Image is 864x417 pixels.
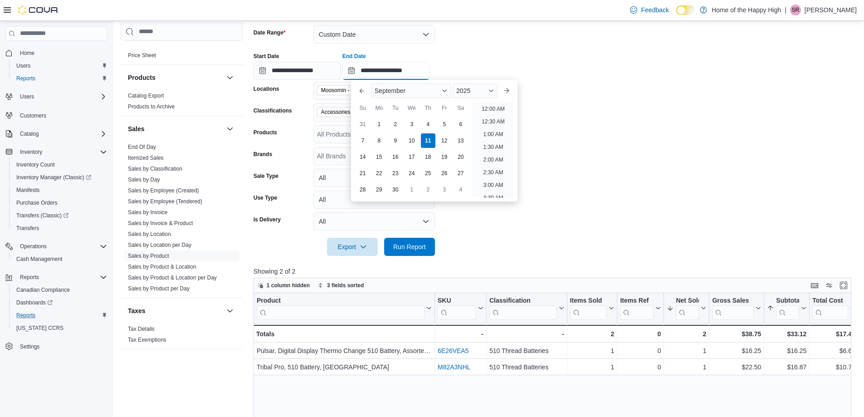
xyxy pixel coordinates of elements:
div: day-25 [421,166,435,181]
button: All [313,191,435,209]
div: Th [421,101,435,115]
div: Total Cost [812,297,848,320]
button: SKU [438,297,483,320]
div: day-7 [356,133,370,148]
a: Sales by Product & Location [128,264,196,270]
div: day-2 [421,182,435,197]
li: 1:00 AM [479,129,507,140]
span: Users [13,60,107,71]
a: Manifests [13,185,43,196]
div: SKU [438,297,476,305]
div: day-9 [388,133,403,148]
li: 2:30 AM [479,167,507,178]
span: Canadian Compliance [13,285,107,295]
button: Previous Month [355,83,369,98]
label: Date Range [254,29,286,36]
div: day-8 [372,133,386,148]
div: $17.41 [812,329,855,339]
div: day-17 [405,150,419,164]
a: Transfers (Classic) [13,210,72,221]
a: 6E26VEA5 [438,347,469,354]
span: Home [20,49,34,57]
div: Gross Sales [712,297,754,320]
span: Sales by Product & Location per Day [128,274,217,281]
div: 0 [620,362,661,373]
a: Inventory Manager (Classic) [13,172,95,183]
button: Inventory [16,147,46,157]
span: Tax Details [128,325,155,333]
div: day-28 [356,182,370,197]
button: 3 fields sorted [314,280,367,291]
button: Sales [128,124,223,133]
span: Sales by Day [128,176,160,183]
span: Transfers [16,225,39,232]
a: Sales by Invoice & Product [128,220,193,226]
div: day-4 [421,117,435,132]
span: Users [20,93,34,100]
button: Canadian Compliance [9,284,111,296]
button: Taxes [128,306,223,315]
li: 1:30 AM [479,142,507,152]
div: $38.75 [712,329,761,339]
p: Home of the Happy High [712,5,781,15]
button: Reports [16,272,43,283]
h3: Taxes [128,306,146,315]
button: Total Cost [812,297,855,320]
a: Home [16,48,38,59]
h3: Sales [128,124,145,133]
button: Customers [2,108,111,122]
div: Button. Open the month selector. September is currently selected. [371,83,451,98]
div: Sales [121,142,243,298]
div: Mo [372,101,386,115]
a: Sales by Classification [128,166,182,172]
span: Operations [20,243,47,250]
a: Inventory Manager (Classic) [9,171,111,184]
span: Inventory [20,148,42,156]
div: 0 [620,345,661,356]
div: 510 Thread Batteries [489,362,564,373]
span: Sales by Location per Day [128,241,191,249]
button: Sales [225,123,235,134]
div: day-6 [454,117,468,132]
div: Items Sold [570,297,607,320]
span: Moosomin - Moosomin Pipestone - Fire & Flower [317,85,403,95]
ul: Time [473,102,514,198]
div: Net Sold [676,297,699,320]
div: $6.66 [812,345,855,356]
a: Users [13,60,34,71]
a: Reports [13,73,39,84]
button: Inventory [2,146,111,158]
a: Dashboards [9,296,111,309]
span: Operations [16,241,107,252]
button: Home [2,46,111,59]
div: day-20 [454,150,468,164]
a: [US_STATE] CCRS [13,323,67,334]
div: day-3 [405,117,419,132]
span: Reports [20,274,39,281]
div: 2 [667,329,706,339]
div: day-16 [388,150,403,164]
button: All [313,212,435,231]
button: Run Report [384,238,435,256]
button: Reports [2,271,111,284]
button: Net Sold [667,297,706,320]
p: [PERSON_NAME] [805,5,857,15]
span: Catalog Export [128,92,164,99]
div: Items Ref [620,297,654,320]
a: Sales by Product [128,253,169,259]
button: Product [257,297,432,320]
span: Users [16,91,107,102]
a: Customers [16,110,50,121]
div: 0 [620,329,661,339]
span: Sales by Classification [128,165,182,172]
div: Product [257,297,425,320]
span: Reports [16,312,35,319]
div: day-1 [372,117,386,132]
span: 3 fields sorted [327,282,364,289]
div: - [438,329,483,339]
a: Purchase Orders [13,197,61,208]
span: End Of Day [128,143,156,151]
button: Products [128,73,223,82]
div: 1 [570,345,614,356]
div: Pricing [121,50,243,64]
